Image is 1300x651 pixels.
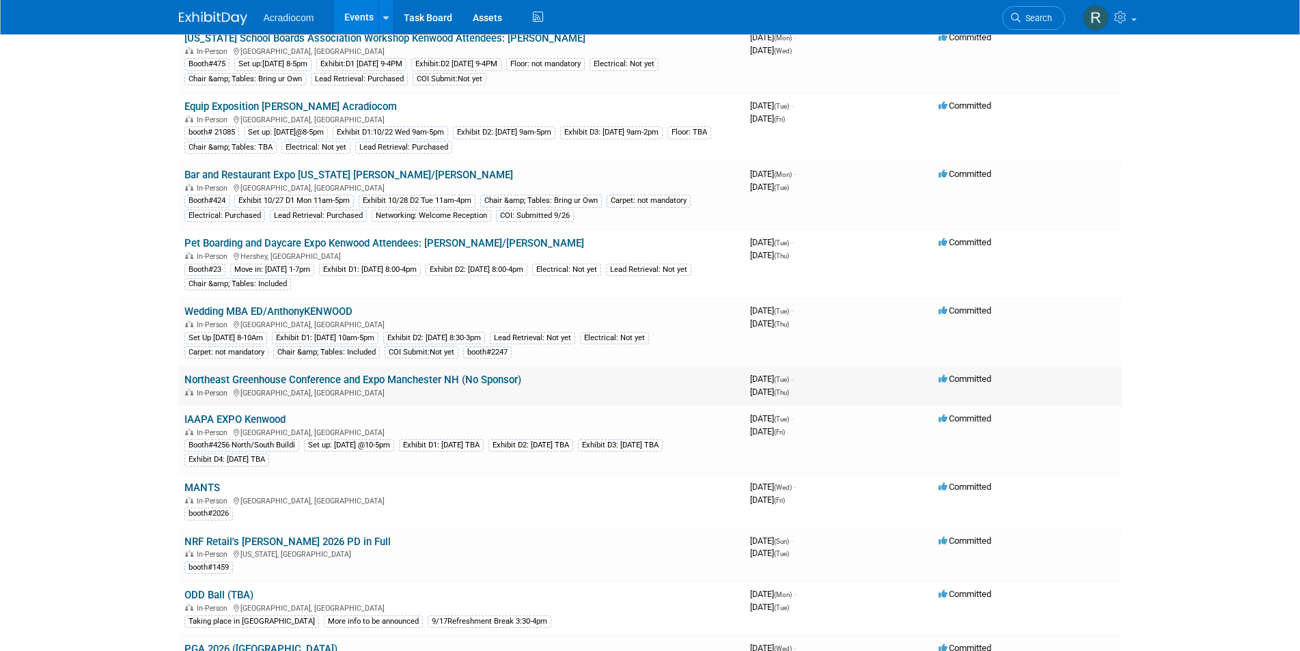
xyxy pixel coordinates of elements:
span: (Wed) [774,47,792,55]
span: Committed [939,413,991,424]
span: [DATE] [750,482,796,492]
div: Exhibit 10/27 D1 Mon 11am-5pm [234,195,354,207]
div: Exhibit D2: [DATE] 8:00-4pm [426,264,527,276]
span: (Mon) [774,591,792,598]
a: IAAPA EXPO Kenwood [184,413,286,426]
div: Exhibit:D1 [DATE] 9-4PM [316,58,406,70]
div: Booth#4256 North/South Buildi [184,439,299,452]
div: Lead Retrieval: Not yet [490,332,575,344]
span: [DATE] [750,100,793,111]
span: (Thu) [774,389,789,396]
a: [US_STATE] School Boards Association Workshop Kenwood Attendees: [PERSON_NAME] [184,32,585,44]
img: In-Person Event [185,252,193,259]
div: Lead Retrieval: Purchased [311,73,408,85]
div: COI Submit:Not yet [385,346,458,359]
div: booth#2026 [184,508,233,520]
div: [GEOGRAPHIC_DATA], [GEOGRAPHIC_DATA] [184,387,739,398]
span: [DATE] [750,602,789,612]
img: In-Person Event [185,389,193,396]
div: Exhibit D3: [DATE] 9am-2pm [560,126,663,139]
div: Exhibit D2: [DATE] TBA [488,439,573,452]
span: [DATE] [750,237,793,247]
span: [DATE] [750,318,789,329]
a: MANTS [184,482,220,494]
div: Chair &amp; Tables: TBA [184,141,277,154]
img: In-Person Event [185,184,193,191]
span: (Sun) [774,538,789,545]
span: In-Person [197,389,232,398]
div: Exhibit D1: [DATE] 8:00-4pm [319,264,421,276]
div: Floor: TBA [667,126,711,139]
span: [DATE] [750,387,789,397]
span: [DATE] [750,305,793,316]
div: Carpet: not mandatory [607,195,691,207]
span: [DATE] [750,426,785,437]
img: In-Person Event [185,497,193,503]
span: (Tue) [774,307,789,315]
span: In-Person [197,115,232,124]
div: booth#2247 [463,346,512,359]
img: In-Person Event [185,47,193,54]
div: Booth#475 [184,58,230,70]
div: Taking place in [GEOGRAPHIC_DATA] [184,615,319,628]
span: (Thu) [774,252,789,260]
img: ExhibitDay [179,12,247,25]
span: (Tue) [774,415,789,423]
div: Electrical: Purchased [184,210,265,222]
div: Exhibit:D2 [DATE] 9-4PM [411,58,501,70]
span: (Tue) [774,376,789,383]
img: In-Person Event [185,550,193,557]
div: [GEOGRAPHIC_DATA], [GEOGRAPHIC_DATA] [184,318,739,329]
div: Electrical: Not yet [281,141,350,154]
div: Exhibit D1: [DATE] TBA [399,439,484,452]
div: [GEOGRAPHIC_DATA], [GEOGRAPHIC_DATA] [184,182,739,193]
div: Electrical: Not yet [580,332,649,344]
div: Set up: [DATE]@8-5pm [244,126,328,139]
span: Committed [939,169,991,179]
span: In-Person [197,604,232,613]
div: More info to be announced [324,615,423,628]
div: Hershey, [GEOGRAPHIC_DATA] [184,250,739,261]
span: [DATE] [750,413,793,424]
span: (Fri) [774,497,785,504]
div: Floor: not mandatory [506,58,585,70]
span: (Tue) [774,604,789,611]
div: Set Up [DATE] 8-10Am [184,332,267,344]
div: COI: Submitted 9/26 [496,210,574,222]
div: Exhibit D2: [DATE] 9am-5pm [453,126,555,139]
span: - [794,32,796,42]
span: - [791,374,793,384]
span: (Mon) [774,34,792,42]
span: [DATE] [750,548,789,558]
img: In-Person Event [185,115,193,122]
span: [DATE] [750,589,796,599]
span: Committed [939,589,991,599]
span: [DATE] [750,182,789,192]
span: (Tue) [774,184,789,191]
span: [DATE] [750,32,796,42]
span: Committed [939,237,991,247]
span: (Tue) [774,239,789,247]
div: Lead Retrieval: Purchased [355,141,452,154]
a: Search [1002,6,1065,30]
span: - [791,237,793,247]
div: Lead Retrieval: Purchased [270,210,367,222]
span: [DATE] [750,536,793,546]
a: ODD Ball (TBA) [184,589,253,601]
span: In-Person [197,550,232,559]
div: Exhibit D1:10/22 Wed 9am-5pm [333,126,448,139]
span: [DATE] [750,169,796,179]
div: Electrical: Not yet [590,58,659,70]
span: In-Person [197,497,232,505]
span: Committed [939,536,991,546]
img: In-Person Event [185,320,193,327]
span: In-Person [197,320,232,329]
span: (Tue) [774,550,789,557]
div: [GEOGRAPHIC_DATA], [GEOGRAPHIC_DATA] [184,45,739,56]
span: (Tue) [774,102,789,110]
span: Committed [939,374,991,384]
div: [US_STATE], [GEOGRAPHIC_DATA] [184,548,739,559]
span: - [791,413,793,424]
div: Chair &amp; Tables: Bring ur Own [480,195,602,207]
span: In-Person [197,252,232,261]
